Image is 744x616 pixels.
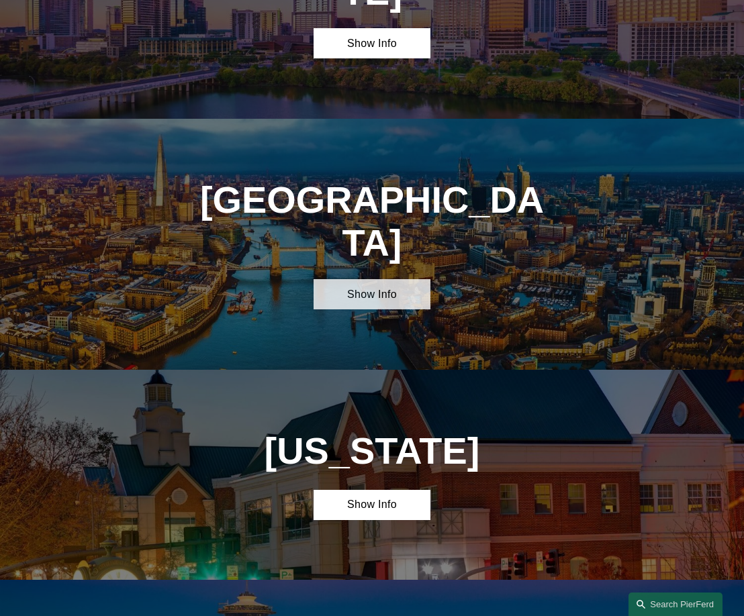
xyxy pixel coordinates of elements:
[197,429,547,472] h1: [US_STATE]
[314,279,430,309] a: Show Info
[314,490,430,520] a: Show Info
[629,593,723,616] a: Search this site
[197,178,547,264] h1: [GEOGRAPHIC_DATA]
[314,28,430,58] a: Show Info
